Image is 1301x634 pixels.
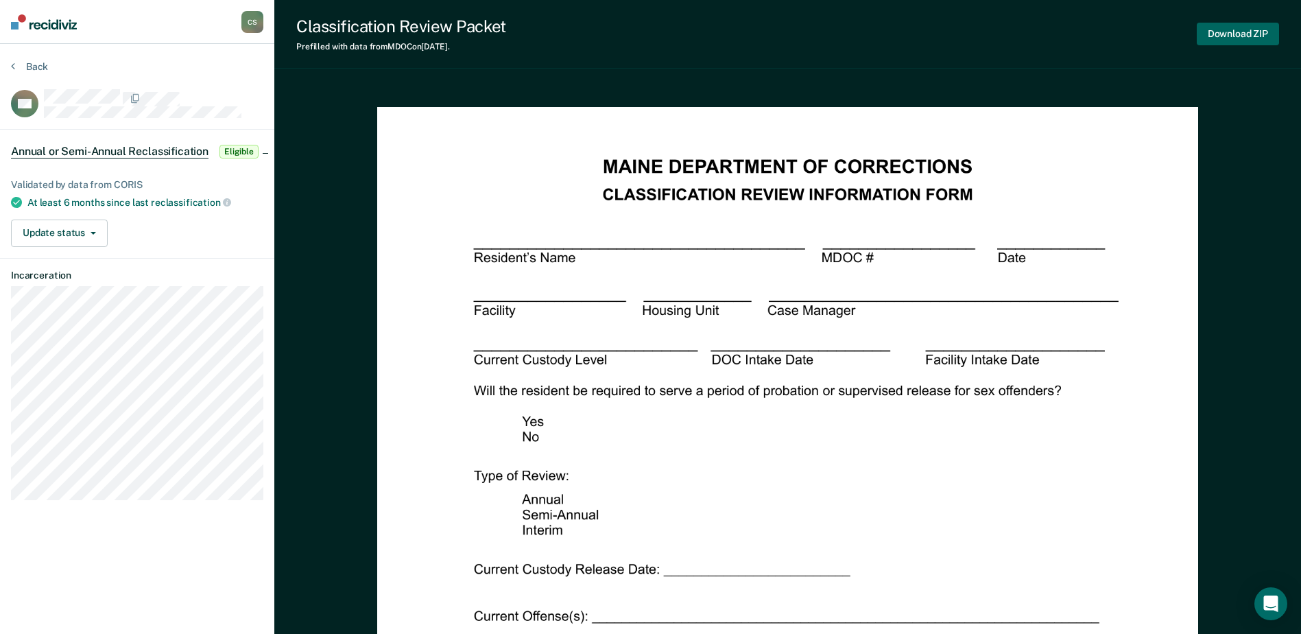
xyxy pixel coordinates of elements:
[11,179,263,191] div: Validated by data from CORIS
[241,11,263,33] button: CS
[27,196,263,209] div: At least 6 months since last
[11,220,108,247] button: Update status
[296,42,506,51] div: Prefilled with data from MDOC on [DATE] .
[1254,587,1287,620] div: Open Intercom Messenger
[151,197,231,208] span: reclassification
[296,16,506,36] div: Classification Review Packet
[219,145,259,158] span: Eligible
[1197,23,1279,45] button: Download ZIP
[11,14,77,30] img: Recidiviz
[11,270,263,281] dt: Incarceration
[241,11,263,33] div: C S
[11,60,48,73] button: Back
[11,145,208,158] span: Annual or Semi-Annual Reclassification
